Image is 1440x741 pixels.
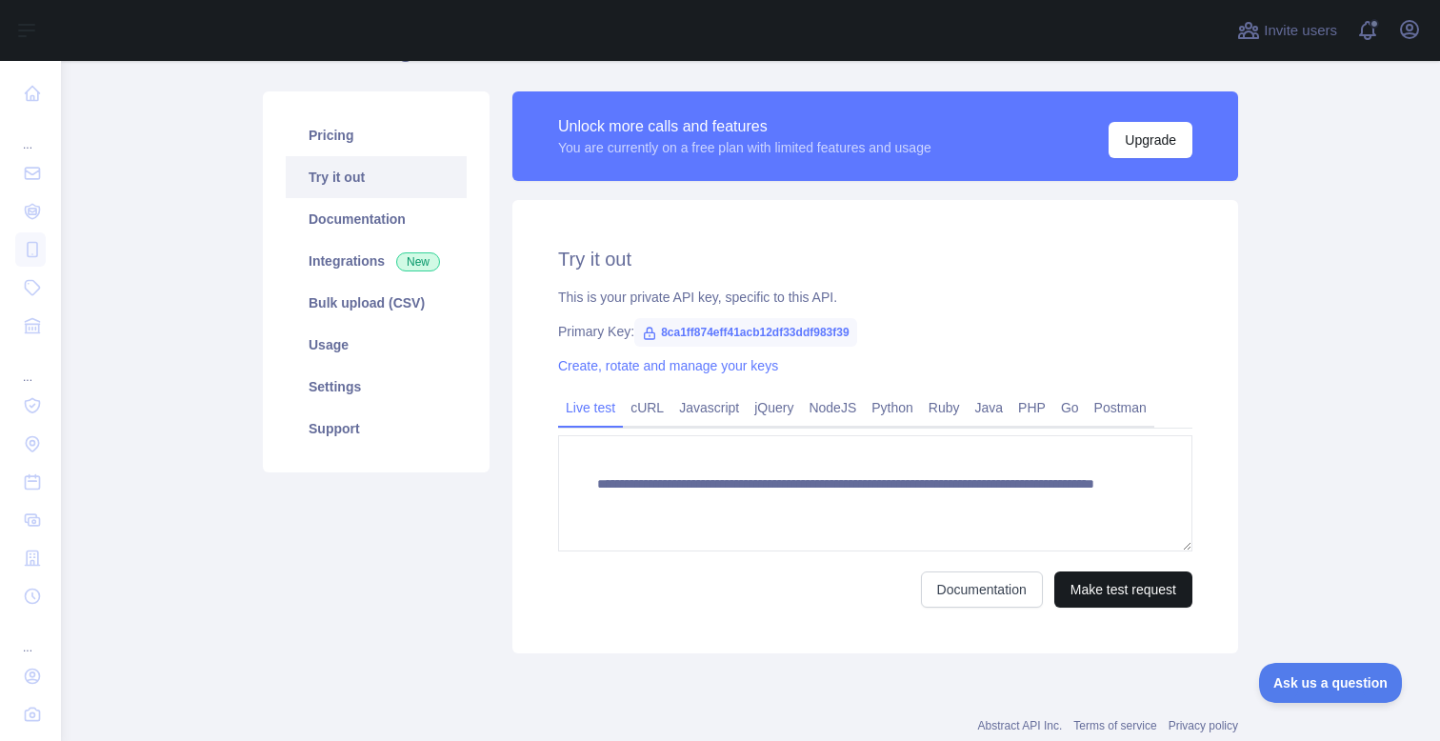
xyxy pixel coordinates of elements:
a: Settings [286,366,467,408]
a: NodeJS [801,392,864,423]
button: Make test request [1054,571,1192,608]
div: Primary Key: [558,322,1192,341]
a: cURL [623,392,671,423]
a: Support [286,408,467,450]
h2: Try it out [558,246,1192,272]
a: PHP [1010,392,1053,423]
a: Javascript [671,392,747,423]
div: This is your private API key, specific to this API. [558,288,1192,307]
iframe: Toggle Customer Support [1259,663,1402,703]
a: Live test [558,392,623,423]
div: ... [15,617,46,655]
a: Go [1053,392,1087,423]
div: You are currently on a free plan with limited features and usage [558,138,931,157]
div: ... [15,347,46,385]
a: jQuery [747,392,801,423]
a: Privacy policy [1169,719,1238,732]
a: Try it out [286,156,467,198]
a: Create, rotate and manage your keys [558,358,778,373]
div: Unlock more calls and features [558,115,931,138]
a: Abstract API Inc. [978,719,1063,732]
a: Ruby [921,392,968,423]
button: Upgrade [1109,122,1192,158]
a: Postman [1087,392,1154,423]
a: Java [968,392,1011,423]
a: Python [864,392,921,423]
a: Pricing [286,114,467,156]
a: Documentation [286,198,467,240]
a: Documentation [921,571,1043,608]
div: ... [15,114,46,152]
a: Usage [286,324,467,366]
span: 8ca1ff874eff41acb12df33ddf983f39 [634,318,856,347]
a: Bulk upload (CSV) [286,282,467,324]
a: Integrations New [286,240,467,282]
button: Invite users [1233,15,1341,46]
a: Terms of service [1073,719,1156,732]
span: Invite users [1264,20,1337,42]
span: New [396,252,440,271]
